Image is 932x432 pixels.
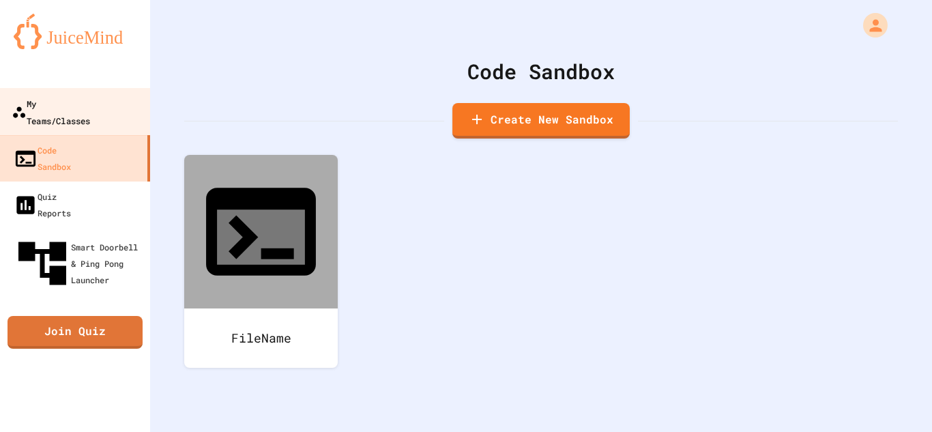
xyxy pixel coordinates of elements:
img: logo-orange.svg [14,14,136,49]
div: My Account [849,10,891,41]
a: Join Quiz [8,316,143,349]
div: FileName [184,308,338,368]
div: Code Sandbox [14,142,71,175]
div: Smart Doorbell & Ping Pong Launcher [14,235,145,292]
div: My Teams/Classes [12,95,90,128]
div: Code Sandbox [184,56,898,87]
div: Quiz Reports [14,188,71,221]
a: FileName [184,155,338,368]
a: Create New Sandbox [452,103,630,139]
